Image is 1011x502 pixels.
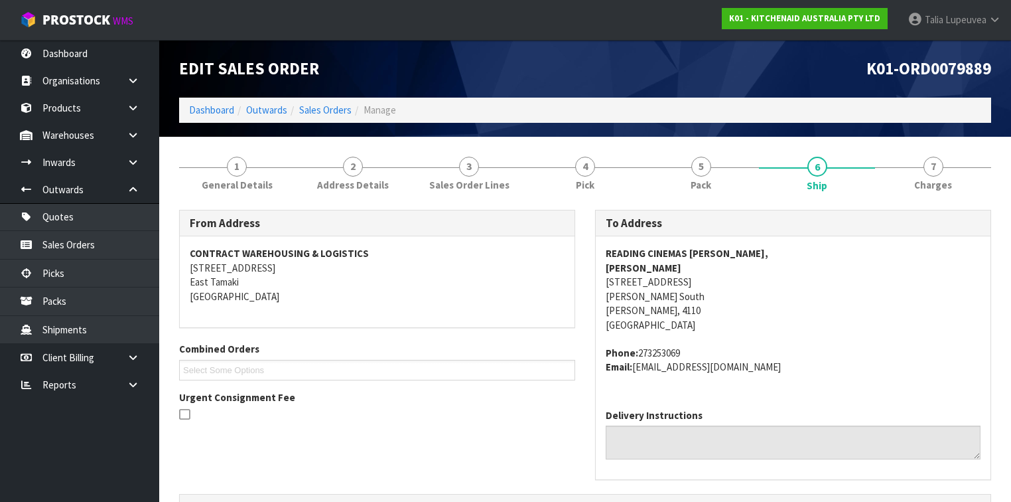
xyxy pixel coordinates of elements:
[179,390,295,404] label: Urgent Consignment Fee
[807,157,827,177] span: 6
[227,157,247,177] span: 1
[113,15,133,27] small: WMS
[364,104,396,116] span: Manage
[606,346,980,375] address: 273253069 [EMAIL_ADDRESS][DOMAIN_NAME]
[606,408,703,422] label: Delivery Instructions
[807,179,827,193] span: Ship
[729,13,880,24] strong: K01 - KITCHENAID AUSTRALIA PTY LTD
[246,104,287,116] a: Outwards
[606,247,768,260] strong: READING CINEMAS [PERSON_NAME],
[179,342,259,356] label: Combined Orders
[317,178,389,192] span: Address Details
[691,178,711,192] span: Pack
[343,157,363,177] span: 2
[190,246,565,303] address: [STREET_ADDRESS] East Tamaki [GEOGRAPHIC_DATA]
[20,11,36,28] img: cube-alt.png
[202,178,273,192] span: General Details
[866,58,991,79] span: K01-ORD0079889
[42,11,110,29] span: ProStock
[606,361,632,373] strong: email
[190,217,565,230] h3: From Address
[925,13,943,26] span: Talia
[179,58,319,79] span: Edit Sales Order
[606,217,980,230] h3: To Address
[576,178,594,192] span: Pick
[429,178,509,192] span: Sales Order Lines
[606,262,681,274] strong: [PERSON_NAME]
[189,104,234,116] a: Dashboard
[923,157,943,177] span: 7
[945,13,986,26] span: Lupeuvea
[575,157,595,177] span: 4
[914,178,952,192] span: Charges
[606,246,980,332] address: [STREET_ADDRESS] [PERSON_NAME] South [PERSON_NAME], 4110 [GEOGRAPHIC_DATA]
[606,347,638,359] strong: phone
[691,157,711,177] span: 5
[299,104,352,116] a: Sales Orders
[459,157,479,177] span: 3
[722,8,888,29] a: K01 - KITCHENAID AUSTRALIA PTY LTD
[190,247,369,260] strong: CONTRACT WAREHOUSING & LOGISTICS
